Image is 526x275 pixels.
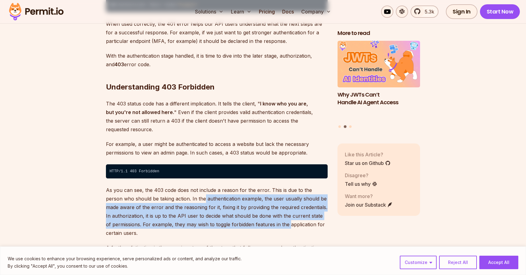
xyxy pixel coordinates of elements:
button: Solutions [193,6,226,18]
button: Learn [228,6,254,18]
a: Why JWTs Can’t Handle AI Agent AccessWhy JWTs Can’t Handle AI Agent Access [337,41,420,121]
img: Why JWTs Can’t Handle AI Agent Access [337,41,420,87]
a: 5.3k [411,6,438,18]
p: As you can see, the 403 code does not include a reason for the error. This is due to the person w... [106,186,328,237]
p: When used correctly, the 401 error helps our API users understand what the next steps are for a s... [106,20,328,45]
code: HTTP/1.1 403 Forbidden [106,164,328,178]
a: Pricing [256,6,277,18]
a: Star us on Github [345,159,391,166]
p: For example, a user might be authenticated to access a website but lack the necessary permissions... [106,140,328,157]
h3: Why JWTs Can’t Handle AI Agent Access [337,91,420,106]
span: 5.3k [421,8,434,15]
div: Posts [337,41,420,129]
p: The 403 status code has a different implication. It tells the client, " " Even if the client prov... [106,99,328,134]
button: Go to slide 3 [349,125,352,128]
li: 2 of 3 [337,41,420,121]
a: Tell us why [345,180,377,187]
p: With the authentication stage handled, it is time to dive into the later stage, authorization, an... [106,52,328,69]
p: We use cookies to enhance your browsing experience, serve personalized ads or content, and analyz... [8,255,242,262]
a: Join our Substack [345,201,393,208]
button: Go to slide 1 [338,125,341,128]
img: Permit logo [6,1,66,22]
button: Go to slide 2 [344,125,346,128]
button: Accept All [479,256,518,269]
button: Reject All [439,256,477,269]
a: Start Now [480,4,520,19]
button: Company [299,6,333,18]
button: Customize [400,256,437,269]
h2: Understanding 403 Forbidden [106,58,328,92]
p: By clicking "Accept All", you consent to our use of cookies. [8,262,242,270]
h2: More to read [337,29,420,37]
a: Sign In [446,4,477,19]
strong: 403 [115,61,124,67]
p: Disagree? [345,171,377,179]
p: Want more? [345,192,393,200]
a: Docs [280,6,296,18]
p: Like this Article? [345,151,391,158]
